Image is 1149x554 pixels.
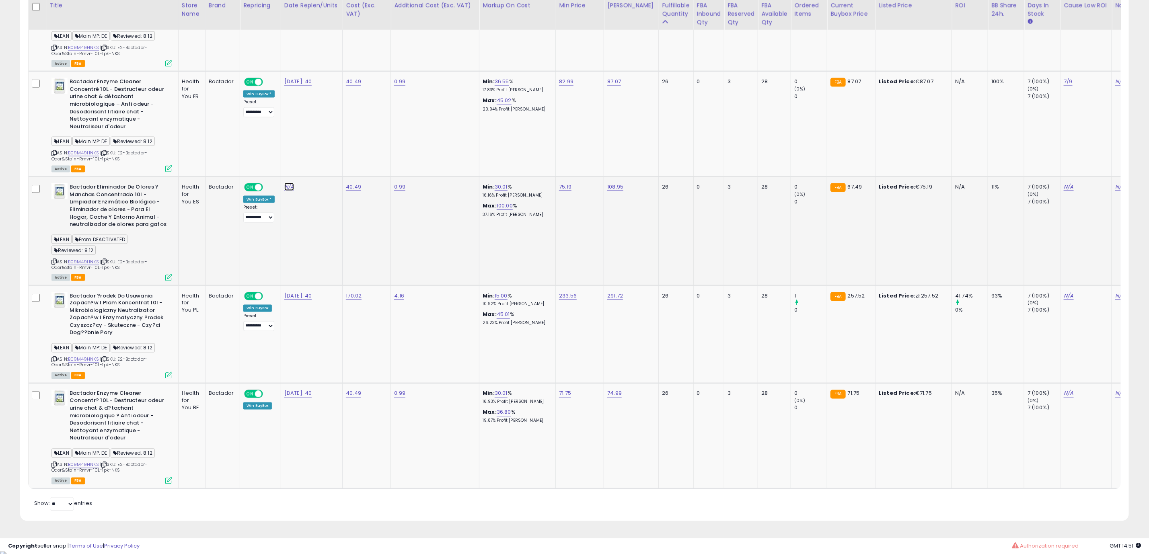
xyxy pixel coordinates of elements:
[955,1,985,10] div: ROI
[284,390,312,398] a: [DATE]: 40
[262,79,275,86] span: OFF
[72,449,110,458] span: Main MP: DE
[483,202,549,217] div: %
[697,390,718,397] div: 0
[483,292,549,307] div: %
[794,390,827,397] div: 0
[497,311,510,319] a: 45.01
[70,292,167,339] b: Bactador ?rodek Do Usuwania Zapach?w I Plam Koncentrat 10l - Mikrobiologiczny Neutralizator Zapac...
[794,404,827,412] div: 0
[51,246,96,255] span: Reviewed: 8.12
[483,183,549,198] div: %
[51,183,172,280] div: ASIN:
[51,462,147,474] span: | SKU: E2-Bactador-Odor&Stain-Rmvr-10L-1pk-NKS
[697,78,718,85] div: 0
[209,1,236,10] div: Brand
[483,320,549,326] p: 26.23% Profit [PERSON_NAME]
[1028,1,1057,18] div: Days In Stock
[483,183,495,191] b: Min:
[72,235,128,244] span: From DEACTIVATED
[284,1,339,10] div: Date Replen/Units
[394,183,405,191] a: 0.99
[51,478,70,484] span: All listings currently available for purchase on Amazon
[879,1,948,10] div: Listed Price
[1028,86,1039,92] small: (0%)
[483,311,497,318] b: Max:
[111,449,155,458] span: Reviewed: 8.12
[1115,292,1125,300] a: N/A
[728,183,752,191] div: 3
[1110,542,1141,550] span: 2025-08-13 14:51 GMT
[728,78,752,85] div: 3
[104,542,140,550] a: Privacy Policy
[1028,198,1060,205] div: 7 (100%)
[70,183,167,230] b: Bactador Eliminador De Olores Y Manchas Concentrado 10l - Limpiador Enzimático Biológico - Elimin...
[51,356,147,368] span: | SKU: E2-Bactador-Odor&Stain-Rmvr-10L-1pk-NKS
[794,191,806,197] small: (0%)
[284,292,312,300] a: [DATE]: 40
[848,183,862,191] span: 67.49
[243,90,275,98] div: Win BuyBox *
[761,1,787,27] div: FBA Available Qty
[245,184,255,191] span: ON
[830,292,845,301] small: FBA
[483,302,549,307] p: 10.92% Profit [PERSON_NAME]
[1064,1,1108,10] div: Cause Low ROI
[51,137,72,146] span: LEAN
[262,184,275,191] span: OFF
[71,478,85,484] span: FBA
[879,78,946,85] div: €87.07
[182,1,202,18] div: Store Name
[51,390,172,483] div: ASIN:
[243,1,277,10] div: Repricing
[1028,404,1060,412] div: 7 (100%)
[728,292,752,300] div: 3
[761,292,785,300] div: 28
[394,390,405,398] a: 0.99
[761,390,785,397] div: 28
[346,1,387,18] div: Cost (Exc. VAT)
[68,150,99,156] a: B09M49HNKS
[955,390,982,397] div: N/A
[495,292,508,300] a: 15.00
[483,96,497,104] b: Max:
[483,97,549,112] div: %
[1115,78,1125,86] a: N/A
[262,293,275,300] span: OFF
[991,292,1018,300] div: 93%
[1115,183,1125,191] a: N/A
[243,402,272,410] div: Win BuyBox
[559,183,571,191] a: 75.19
[71,166,85,172] span: FBA
[607,78,621,86] a: 87.07
[262,391,275,398] span: OFF
[955,307,988,314] div: 0%
[483,212,549,217] p: 37.16% Profit [PERSON_NAME]
[68,44,99,51] a: B09M49HNKS
[111,343,155,353] span: Reviewed: 8.12
[559,292,577,300] a: 233.56
[848,292,865,300] span: 257.52
[209,183,234,191] div: Bactador
[49,1,175,10] div: Title
[51,150,147,162] span: | SKU: E2-Bactador-Odor&Stain-Rmvr-10L-1pk-NKS
[51,78,68,94] img: 41eK9ecfr-L._SL40_.jpg
[559,390,571,398] a: 71.75
[483,408,497,416] b: Max:
[879,183,946,191] div: €75.19
[394,78,405,86] a: 0.99
[70,78,167,132] b: Bactador Enzyme Cleaner Concentré 10L - Destructeur odeur urine chat & détachant microbiologique ...
[1028,93,1060,100] div: 7 (100%)
[182,292,199,314] div: Health for You PL
[70,390,167,444] b: Bactador Enzyme Cleaner Concentr? 10L - Destructeur odeur urine chat & d?tachant microbiologique ...
[209,390,234,397] div: Bactador
[497,408,511,417] a: 36.80
[243,305,272,312] div: Win BuyBox
[955,292,988,300] div: 41.74%
[51,259,147,271] span: | SKU: E2-Bactador-Odor&Stain-Rmvr-10L-1pk-NKS
[483,311,549,326] div: %
[245,293,255,300] span: ON
[394,1,476,10] div: Additional Cost (Exc. VAT)
[182,183,199,205] div: Health for You ES
[879,183,915,191] b: Listed Price:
